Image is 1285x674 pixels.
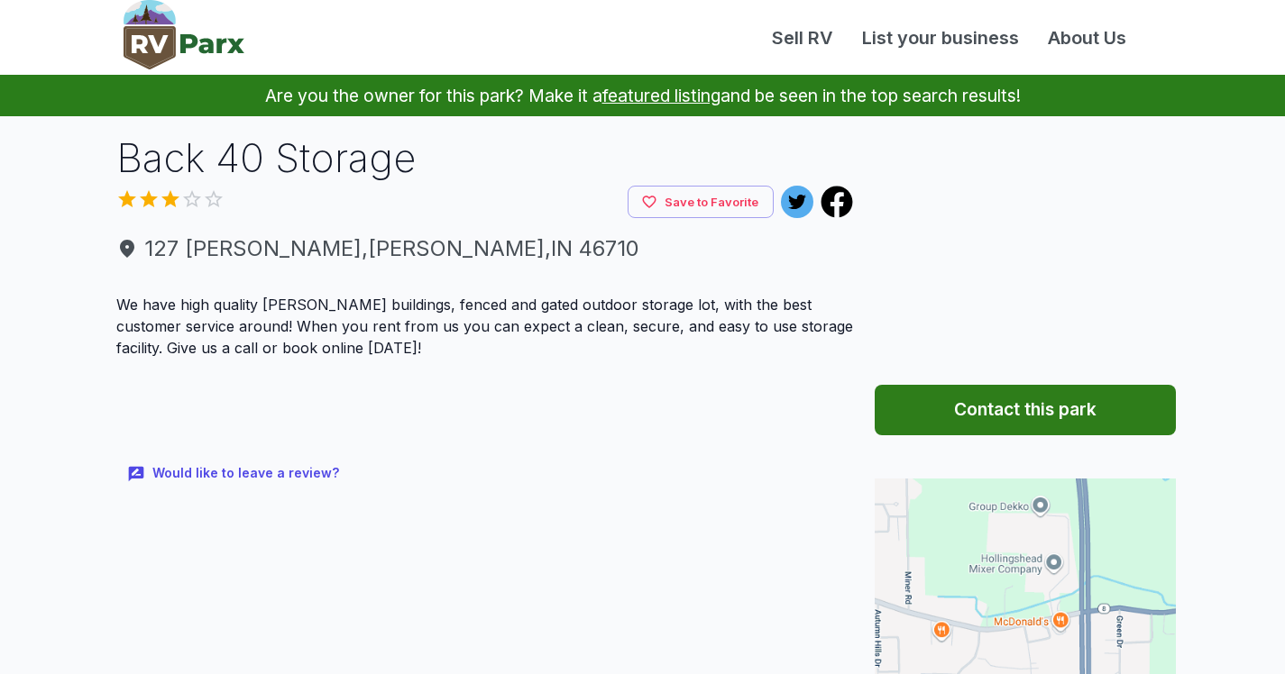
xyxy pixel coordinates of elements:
[848,24,1033,51] a: List your business
[602,85,721,106] a: featured listing
[1033,24,1141,51] a: About Us
[116,294,854,359] p: We have high quality [PERSON_NAME] buildings, fenced and gated outdoor storage lot, with the best...
[116,232,854,265] span: 127 [PERSON_NAME] , [PERSON_NAME] , IN 46710
[875,131,1176,356] iframe: Advertisement
[116,373,854,454] iframe: Advertisement
[116,232,854,265] a: 127 [PERSON_NAME],[PERSON_NAME],IN 46710
[875,385,1176,435] button: Contact this park
[757,24,848,51] a: Sell RV
[116,454,353,493] button: Would like to leave a review?
[628,186,774,219] button: Save to Favorite
[22,75,1263,116] p: Are you the owner for this park? Make it a and be seen in the top search results!
[116,131,854,186] h1: Back 40 Storage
